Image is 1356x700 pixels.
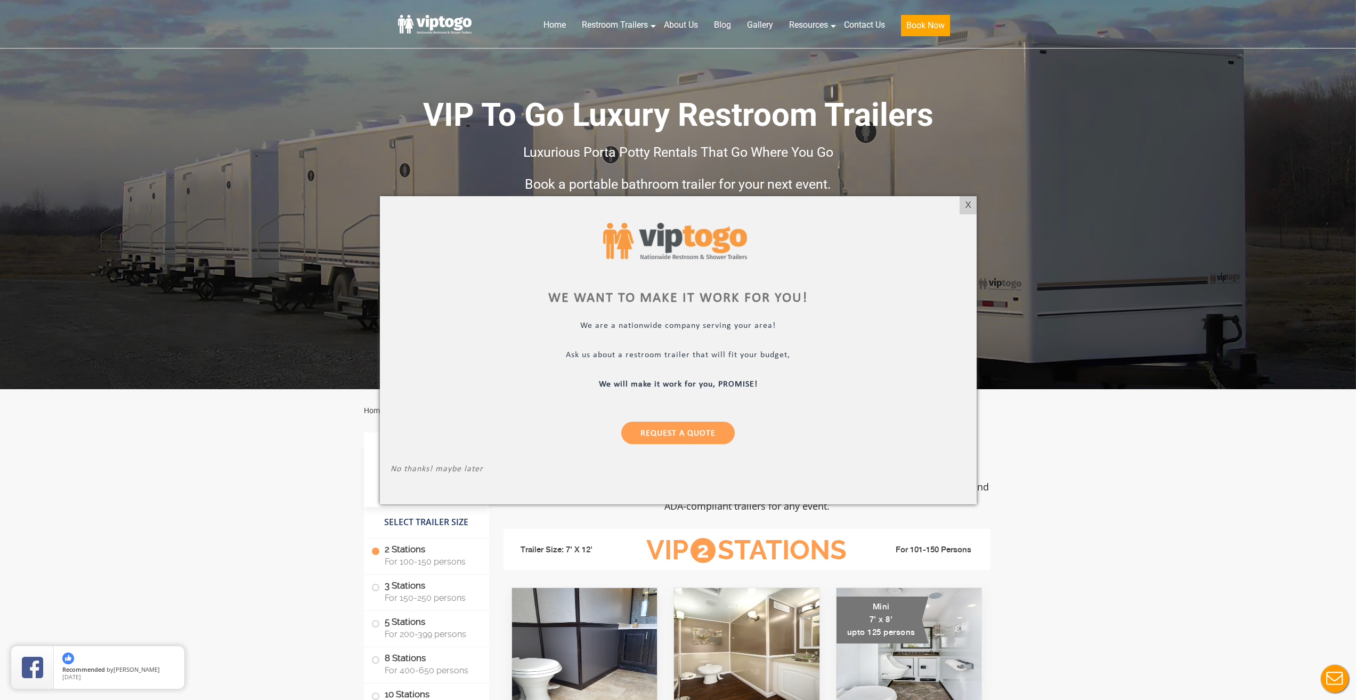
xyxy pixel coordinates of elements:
[391,292,966,304] div: We want to make it work for you!
[960,196,976,214] div: X
[603,223,747,260] img: viptogo logo
[62,665,105,673] span: Recommended
[391,464,966,476] p: No thanks! maybe later
[62,653,74,664] img: thumbs up icon
[113,665,160,673] span: [PERSON_NAME]
[391,350,966,362] p: Ask us about a restroom trailer that will fit your budget,
[22,657,43,678] img: Review Rating
[621,421,735,444] a: Request a Quote
[599,380,758,388] b: We will make it work for you, PROMISE!
[62,673,81,681] span: [DATE]
[391,320,966,333] p: We are a nationwide company serving your area!
[1313,657,1356,700] button: Live Chat
[62,666,176,674] span: by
